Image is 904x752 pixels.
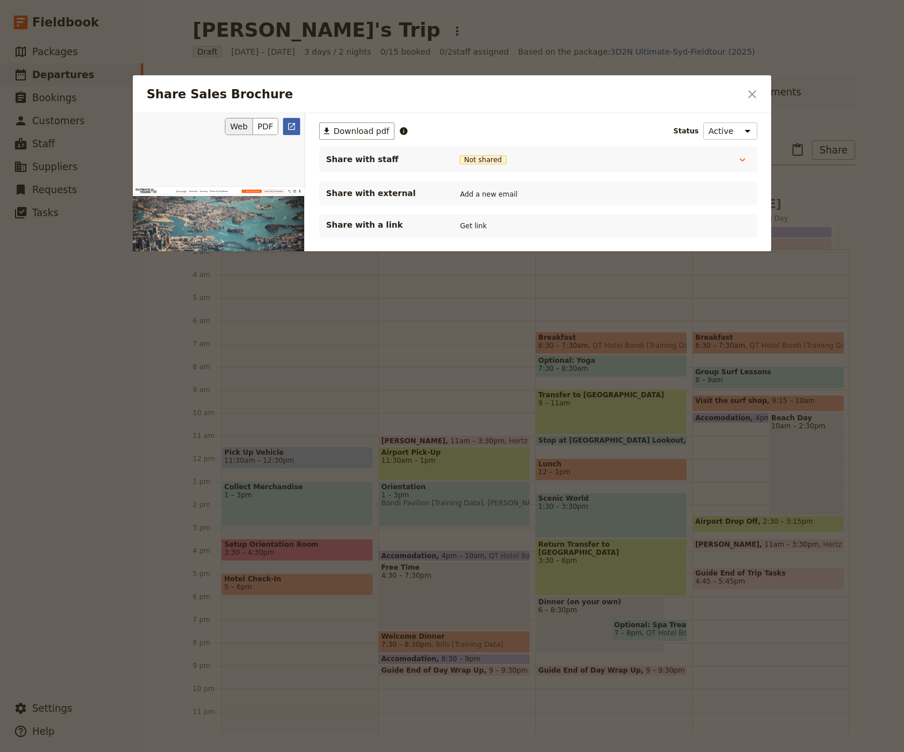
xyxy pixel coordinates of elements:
[242,11,280,26] a: Overview
[186,11,232,26] a: Cover page
[41,370,118,384] span: [DATE] – [DATE]
[457,188,520,201] button: Add a new email
[469,12,554,26] a: ✏️ Edit this Itinerary
[685,9,705,29] a: sales@fieldbook.com
[703,122,757,140] select: Status
[283,118,300,135] a: Open full preview
[225,118,253,135] button: Web
[14,7,114,27] img: Outback Tours logo
[457,220,489,232] button: Get link
[673,126,699,136] span: Status
[289,11,323,26] a: Itinerary
[253,118,278,135] button: PDF
[326,187,441,199] span: Share with external
[558,12,654,26] a: Guest-Only Information
[707,9,727,29] button: Download pdf
[334,125,389,137] span: Download pdf
[319,122,394,140] button: ​Download pdf
[147,86,740,103] h2: Share Sales Brochure
[41,353,484,370] p: Discover the Best of [GEOGRAPHIC_DATA]
[459,155,507,164] span: Not shared
[132,370,218,384] span: 3 days & 2 nights
[332,11,410,26] a: Terms & Conditions
[742,85,762,104] button: Close dialog
[326,219,441,231] p: Share with a link
[326,154,441,165] span: Share with staff
[664,9,683,29] a: +61231 123 123
[41,319,484,351] h1: Ultimate Sydney Fieldtour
